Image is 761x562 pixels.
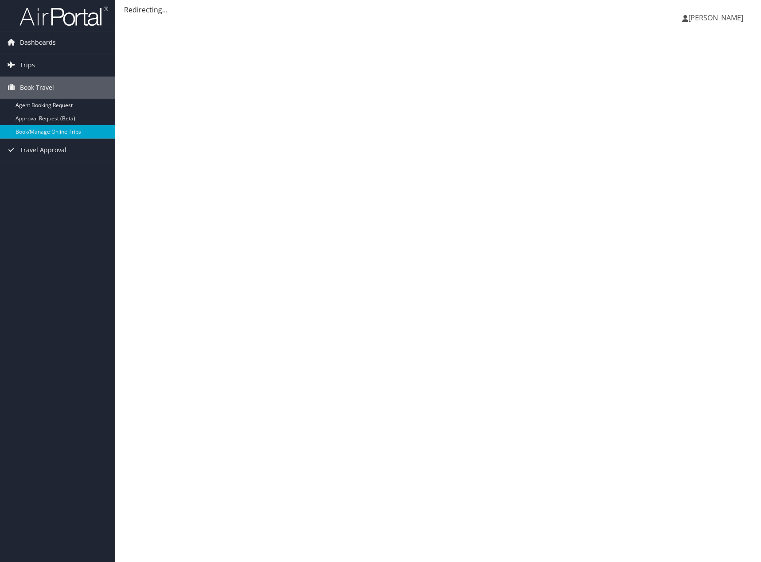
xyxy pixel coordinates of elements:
span: Trips [20,54,35,76]
div: Redirecting... [124,4,752,15]
span: Travel Approval [20,139,66,161]
span: [PERSON_NAME] [688,13,743,23]
span: Dashboards [20,31,56,54]
a: [PERSON_NAME] [682,4,752,31]
img: airportal-logo.png [19,6,108,27]
span: Book Travel [20,77,54,99]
